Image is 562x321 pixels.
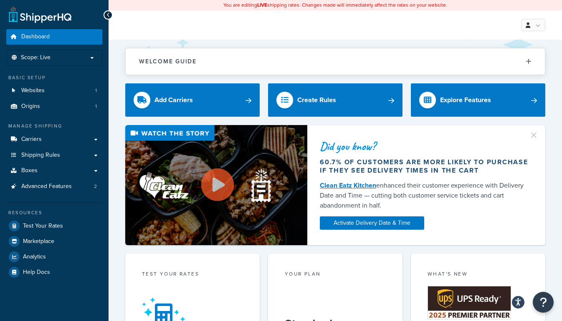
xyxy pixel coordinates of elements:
[6,179,102,194] a: Advanced Features2
[21,152,60,159] span: Shipping Rules
[21,54,51,61] span: Scope: Live
[21,167,38,174] span: Boxes
[94,183,97,190] span: 2
[297,94,336,106] div: Create Rules
[285,270,386,280] div: Your Plan
[268,83,403,117] a: Create Rules
[6,83,102,98] a: Websites1
[6,132,102,147] a: Carriers
[6,234,102,249] a: Marketplace
[320,158,533,175] div: 60.7% of customers are more likely to purchase if they see delivery times in the cart
[23,253,46,261] span: Analytics
[320,181,376,190] a: Clean Eatz Kitchen
[21,87,45,94] span: Websites
[6,83,102,98] li: Websites
[23,223,63,230] span: Test Your Rates
[6,148,102,163] a: Shipping Rules
[125,125,307,245] img: Video thumbnail
[6,179,102,194] li: Advanced Features
[21,33,50,40] span: Dashboard
[21,183,72,190] span: Advanced Features
[411,83,545,117] a: Explore Features
[23,269,50,276] span: Help Docs
[142,270,243,280] div: Test your rates
[154,94,193,106] div: Add Carriers
[23,238,54,245] span: Marketplace
[139,58,197,65] h2: Welcome Guide
[6,163,102,178] a: Boxes
[6,209,102,216] div: Resources
[6,99,102,114] a: Origins1
[533,292,554,313] button: Open Resource Center
[320,140,533,152] div: Did you know?
[6,29,102,45] a: Dashboard
[440,94,491,106] div: Explore Features
[6,249,102,264] a: Analytics
[6,265,102,280] a: Help Docs
[21,103,40,110] span: Origins
[126,48,545,75] button: Welcome Guide
[125,83,260,117] a: Add Carriers
[320,216,424,230] a: Activate Delivery Date & Time
[428,270,529,280] div: What's New
[6,123,102,130] div: Manage Shipping
[21,136,42,143] span: Carriers
[257,1,267,9] b: LIVE
[95,103,97,110] span: 1
[95,87,97,94] span: 1
[6,218,102,233] a: Test Your Rates
[6,99,102,114] li: Origins
[6,74,102,81] div: Basic Setup
[320,181,533,211] div: enhanced their customer experience with Delivery Date and Time — cutting both customer service ti...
